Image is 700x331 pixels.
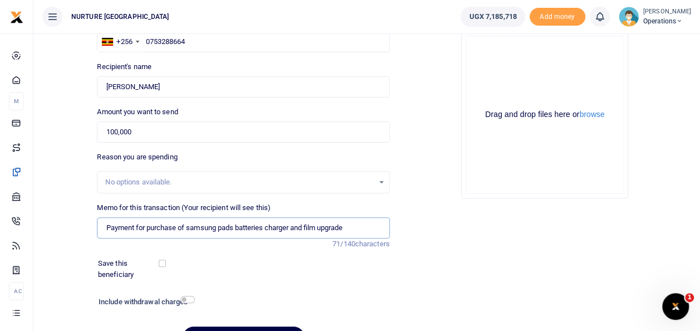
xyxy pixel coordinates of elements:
span: Add money [530,8,585,26]
a: UGX 7,185,718 [461,7,525,27]
div: Uganda: +256 [97,32,142,52]
li: Toup your wallet [530,8,585,26]
a: Add money [530,12,585,20]
div: File Uploader [461,31,628,198]
label: Amount you want to send [97,106,178,118]
img: profile-user [619,7,639,27]
label: Save this beneficiary [98,258,160,280]
input: MTN & Airtel numbers are validated [97,76,389,98]
iframe: Intercom live chat [662,293,689,320]
span: UGX 7,185,718 [469,11,516,22]
div: Drag and drop files here or [466,109,623,120]
small: [PERSON_NAME] [643,7,691,17]
span: 1 [685,293,694,302]
h6: Include withdrawal charges [99,298,190,306]
li: Wallet ballance [456,7,529,27]
li: M [9,92,24,110]
span: characters [355,240,390,248]
label: Recipient's name [97,61,151,72]
button: browse [579,110,604,118]
li: Ac [9,282,24,300]
div: +256 [116,36,132,47]
input: Enter extra information [97,217,389,238]
label: Reason you are spending [97,152,177,163]
span: 71/140 [332,240,355,248]
span: Operations [643,16,691,26]
input: UGX [97,121,389,143]
input: Enter phone number [97,31,389,52]
a: logo-small logo-large logo-large [10,12,23,21]
a: profile-user [PERSON_NAME] Operations [619,7,691,27]
div: No options available. [105,177,373,188]
img: logo-small [10,11,23,24]
span: NURTURE [GEOGRAPHIC_DATA] [67,12,174,22]
label: Memo for this transaction (Your recipient will see this) [97,202,271,213]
